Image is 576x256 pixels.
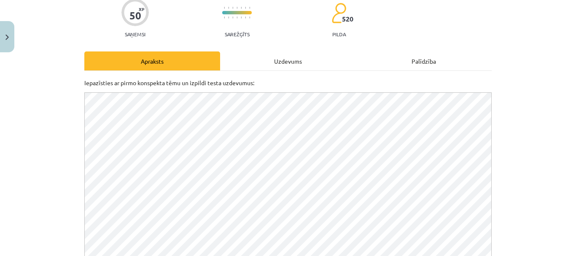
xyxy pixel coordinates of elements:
[5,35,9,40] img: icon-close-lesson-0947bae3869378f0d4975bcd49f059093ad1ed9edebbc8119c70593378902aed.svg
[331,3,346,24] img: students-c634bb4e5e11cddfef0936a35e636f08e4e9abd3cc4e673bd6f9a4125e45ecb1.svg
[232,7,233,9] img: icon-short-line-57e1e144782c952c97e751825c79c345078a6d821885a25fce030b3d8c18986b.svg
[84,51,220,70] div: Apraksts
[237,16,237,19] img: icon-short-line-57e1e144782c952c97e751825c79c345078a6d821885a25fce030b3d8c18986b.svg
[237,7,237,9] img: icon-short-line-57e1e144782c952c97e751825c79c345078a6d821885a25fce030b3d8c18986b.svg
[129,10,141,22] div: 50
[332,31,346,37] p: pilda
[245,7,246,9] img: icon-short-line-57e1e144782c952c97e751825c79c345078a6d821885a25fce030b3d8c18986b.svg
[220,51,356,70] div: Uzdevums
[241,7,242,9] img: icon-short-line-57e1e144782c952c97e751825c79c345078a6d821885a25fce030b3d8c18986b.svg
[84,78,492,87] p: Iepazīsties ar pirmo konspekta tēmu un izpildi testa uzdevumus:
[224,16,225,19] img: icon-short-line-57e1e144782c952c97e751825c79c345078a6d821885a25fce030b3d8c18986b.svg
[249,16,250,19] img: icon-short-line-57e1e144782c952c97e751825c79c345078a6d821885a25fce030b3d8c18986b.svg
[241,16,242,19] img: icon-short-line-57e1e144782c952c97e751825c79c345078a6d821885a25fce030b3d8c18986b.svg
[121,31,149,37] p: Saņemsi
[249,7,250,9] img: icon-short-line-57e1e144782c952c97e751825c79c345078a6d821885a25fce030b3d8c18986b.svg
[224,7,225,9] img: icon-short-line-57e1e144782c952c97e751825c79c345078a6d821885a25fce030b3d8c18986b.svg
[356,51,492,70] div: Palīdzība
[228,16,229,19] img: icon-short-line-57e1e144782c952c97e751825c79c345078a6d821885a25fce030b3d8c18986b.svg
[245,16,246,19] img: icon-short-line-57e1e144782c952c97e751825c79c345078a6d821885a25fce030b3d8c18986b.svg
[342,15,353,23] span: 520
[232,16,233,19] img: icon-short-line-57e1e144782c952c97e751825c79c345078a6d821885a25fce030b3d8c18986b.svg
[228,7,229,9] img: icon-short-line-57e1e144782c952c97e751825c79c345078a6d821885a25fce030b3d8c18986b.svg
[139,7,144,11] span: XP
[225,31,250,37] p: Sarežģīts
